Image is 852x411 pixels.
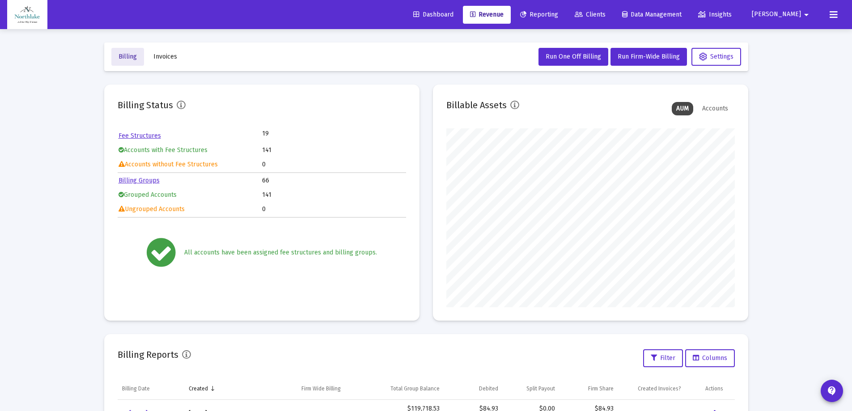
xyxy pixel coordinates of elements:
span: Billing [119,53,137,60]
button: [PERSON_NAME] [741,5,822,23]
td: 0 [262,203,405,216]
div: Firm Wide Billing [301,385,341,392]
td: 141 [262,144,405,157]
td: Ungrouped Accounts [119,203,262,216]
h2: Billing Reports [118,347,178,362]
div: Billing Date [122,385,150,392]
td: Column Debited [444,378,503,399]
td: Column Actions [701,378,734,399]
div: Created Invoices? [638,385,681,392]
h2: Billable Assets [446,98,507,112]
span: Invoices [153,53,177,60]
button: Settings [691,48,741,66]
span: Run Firm-Wide Billing [618,53,680,60]
span: Dashboard [413,11,454,18]
a: Insights [691,6,739,24]
span: Insights [698,11,732,18]
td: Column Firm Wide Billing [280,378,361,399]
td: 141 [262,188,405,202]
td: 0 [262,158,405,171]
button: Billing [111,48,144,66]
div: Total Group Balance [390,385,440,392]
a: Billing Groups [119,177,160,184]
div: Debited [479,385,498,392]
td: Column Total Group Balance [361,378,444,399]
td: Column Created Invoices? [618,378,701,399]
td: Column Created [184,378,280,399]
h2: Billing Status [118,98,173,112]
a: Clients [568,6,613,24]
td: 66 [262,174,405,187]
td: Column Billing Date [118,378,185,399]
td: Column Firm Share [560,378,618,399]
div: Actions [705,385,723,392]
a: Data Management [615,6,689,24]
span: Columns [693,354,727,362]
button: Columns [685,349,735,367]
a: Reporting [513,6,565,24]
a: Dashboard [406,6,461,24]
div: AUM [672,102,693,115]
span: Settings [699,53,733,60]
div: Split Payout [526,385,555,392]
mat-icon: arrow_drop_down [801,6,812,24]
button: Invoices [146,48,184,66]
span: Data Management [622,11,682,18]
div: Created [189,385,208,392]
span: Run One Off Billing [546,53,601,60]
mat-icon: contact_support [827,386,837,396]
span: Reporting [520,11,558,18]
a: Revenue [463,6,511,24]
button: Run Firm-Wide Billing [610,48,687,66]
td: Accounts with Fee Structures [119,144,262,157]
div: Firm Share [588,385,614,392]
a: Fee Structures [119,132,161,140]
div: Accounts [698,102,733,115]
button: Filter [643,349,683,367]
td: Grouped Accounts [119,188,262,202]
td: Accounts without Fee Structures [119,158,262,171]
img: Dashboard [14,6,41,24]
td: 19 [262,129,334,138]
button: Run One Off Billing [538,48,608,66]
td: Column Split Payout [503,378,560,399]
span: Clients [575,11,606,18]
span: Filter [651,354,675,362]
span: Revenue [470,11,504,18]
span: [PERSON_NAME] [752,11,801,18]
div: All accounts have been assigned fee structures and billing groups. [184,248,377,257]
